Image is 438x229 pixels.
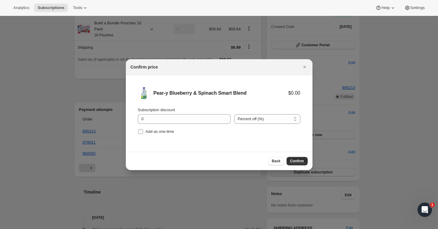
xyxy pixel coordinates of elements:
span: Back [272,159,281,163]
button: Analytics [10,4,33,12]
span: Add as one-time [146,129,174,134]
button: Help [372,4,399,12]
button: Close [300,63,309,71]
span: Analytics [13,5,29,10]
button: Confirm [287,157,308,165]
span: Help [381,5,390,10]
button: Settings [401,4,428,12]
button: Back [268,157,284,165]
span: Tools [73,5,82,10]
h2: Confirm price [131,64,158,70]
span: Confirm [290,159,304,163]
div: $0.00 [288,90,300,96]
button: Subscriptions [34,4,68,12]
div: Pear-y Blueberry & Spinach Smart Blend [154,90,288,96]
span: 1 [430,203,435,207]
button: Tools [69,4,92,12]
iframe: Intercom live chat [418,203,432,217]
span: Settings [410,5,425,10]
img: Pear-y Blueberry & Spinach Smart Blend [138,87,150,99]
span: Subscription discount [138,108,175,112]
span: Subscriptions [38,5,64,10]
